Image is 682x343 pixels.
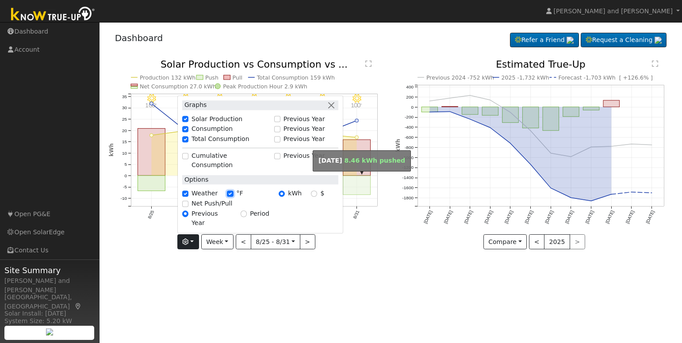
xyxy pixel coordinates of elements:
button: 2025 [544,234,570,249]
label: Total Consumption [192,135,249,144]
label: °F [237,189,243,198]
input: Solar Production [182,116,188,122]
text: 2025 -1,732 kWh [502,74,549,81]
div: Solar Install: [DATE] [4,309,95,318]
text: Previous 2024 -752 kWh [426,74,494,81]
circle: onclick="" [529,129,533,133]
input: Previous Year [274,136,280,142]
text: -5 [123,185,127,190]
circle: onclick="" [149,102,153,105]
button: Compare [483,234,527,249]
text: 400 [406,84,414,89]
text: [DATE] [645,210,655,224]
circle: onclick="" [549,187,553,190]
text: 0 [411,105,414,110]
circle: onclick="" [630,142,633,146]
label: Options [182,175,208,184]
label: Previous Year [284,125,325,134]
text: [DATE] [504,210,514,224]
text: Solar Production vs Consumption vs ... [161,59,348,70]
text: -400 [405,125,414,130]
text: -10 [120,196,127,201]
label: Cumulative Consumption [192,151,269,170]
circle: onclick="" [650,191,654,195]
button: < [236,234,251,249]
span: Site Summary [4,264,95,276]
span: 8.46 kWh pushed [344,157,405,164]
a: Refer a Friend [510,33,579,48]
text: [DATE] [585,210,595,224]
text: [DATE] [544,210,554,224]
text: Net Consumption 27.0 kWh [140,83,216,90]
img: retrieve [46,328,53,335]
i: 8/31 - Clear [352,94,361,103]
button: < [529,234,544,249]
input: Total Consumption [182,136,188,142]
circle: onclick="" [149,133,153,137]
rect: onclick="" [502,107,519,122]
circle: onclick="" [468,118,472,121]
circle: onclick="" [569,196,573,200]
button: Week [201,234,234,249]
input: kWh [279,191,285,197]
text: 15 [122,139,127,144]
text: [DATE] [423,210,433,224]
text: kWh [395,139,401,152]
input: Cumulative Consumption [182,153,188,159]
a: Dashboard [115,33,163,43]
rect: onclick="" [603,100,620,107]
text: -1600 [402,186,414,191]
label: Previous Year [284,114,325,124]
circle: onclick="" [590,145,593,149]
circle: onclick="" [509,111,512,114]
text: [DATE] [564,210,575,224]
p: 100° [143,103,159,108]
rect: onclick="" [563,107,579,117]
label: kWh [288,189,302,198]
text: Push [205,74,218,81]
rect: onclick="" [138,129,165,176]
circle: onclick="" [650,143,654,147]
circle: onclick="" [569,155,573,159]
text: Estimated True-Up [496,59,586,70]
circle: onclick="" [489,126,492,130]
text: Pull [232,74,242,81]
div: System Size: 5.20 kW [4,316,95,326]
label: Previous Year [192,209,231,228]
span: [PERSON_NAME] and [PERSON_NAME] [554,8,673,15]
circle: onclick="" [590,199,593,203]
label: Period [250,209,269,218]
rect: onclick="" [138,175,165,191]
div: [GEOGRAPHIC_DATA], [GEOGRAPHIC_DATA] [4,293,95,311]
circle: onclick="" [610,193,613,196]
circle: onclick="" [428,99,431,103]
text: -200 [405,115,414,120]
text: 25 [122,117,127,122]
circle: onclick="" [468,94,472,97]
text: [DATE] [443,210,453,224]
text: kWh [108,144,115,157]
text:  [365,60,372,67]
img: retrieve [655,37,662,44]
circle: onclick="" [630,191,633,194]
input: Previous Year [274,126,280,132]
text: 8/31 [352,210,360,220]
input: Previous Year [274,153,280,159]
label: Consumption [192,125,233,134]
text: 30 [122,106,127,111]
input: °F [227,191,233,197]
text: 35 [122,94,127,99]
rect: onclick="" [343,140,371,175]
text: [DATE] [464,210,474,224]
circle: onclick="" [509,142,512,145]
p: 100° [349,103,364,108]
label: Weather [192,189,218,198]
a: Request a Cleaning [581,33,667,48]
circle: onclick="" [428,111,431,114]
img: retrieve [567,37,574,44]
text: Total Consumption 159 kWh [257,74,335,81]
circle: onclick="" [355,136,358,139]
text: 5 [124,162,127,167]
text: -800 [405,145,414,150]
label: Previous Year [284,135,325,144]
